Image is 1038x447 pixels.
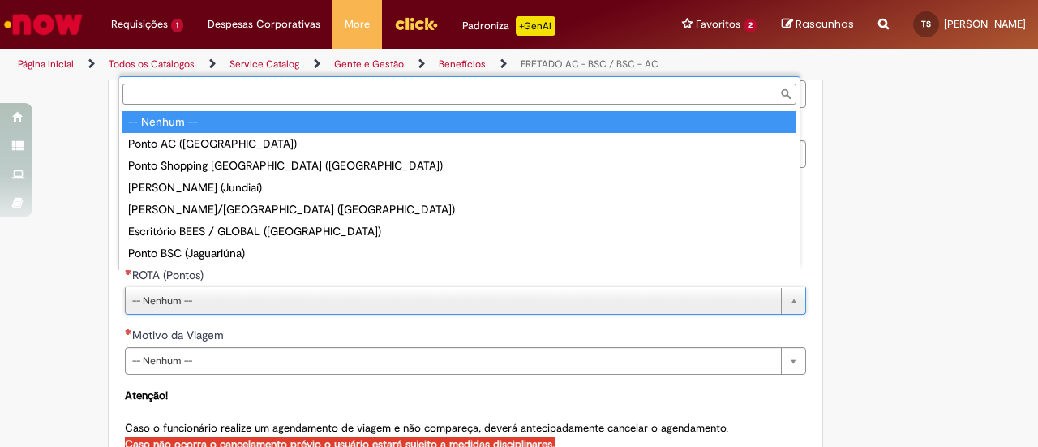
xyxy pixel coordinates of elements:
[122,133,796,155] div: Ponto AC ([GEOGRAPHIC_DATA])
[122,264,796,286] div: Ponto Metrô Butantan ([GEOGRAPHIC_DATA])
[122,199,796,221] div: [PERSON_NAME]/[GEOGRAPHIC_DATA] ([GEOGRAPHIC_DATA])
[122,243,796,264] div: Ponto BSC (Jaguariúna)
[122,155,796,177] div: Ponto Shopping [GEOGRAPHIC_DATA] ([GEOGRAPHIC_DATA])
[122,177,796,199] div: [PERSON_NAME] (Jundiaí)
[122,111,796,133] div: -- Nenhum --
[119,108,800,270] ul: ROTA (Pontos)
[122,221,796,243] div: Escritório BEES / GLOBAL ([GEOGRAPHIC_DATA])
